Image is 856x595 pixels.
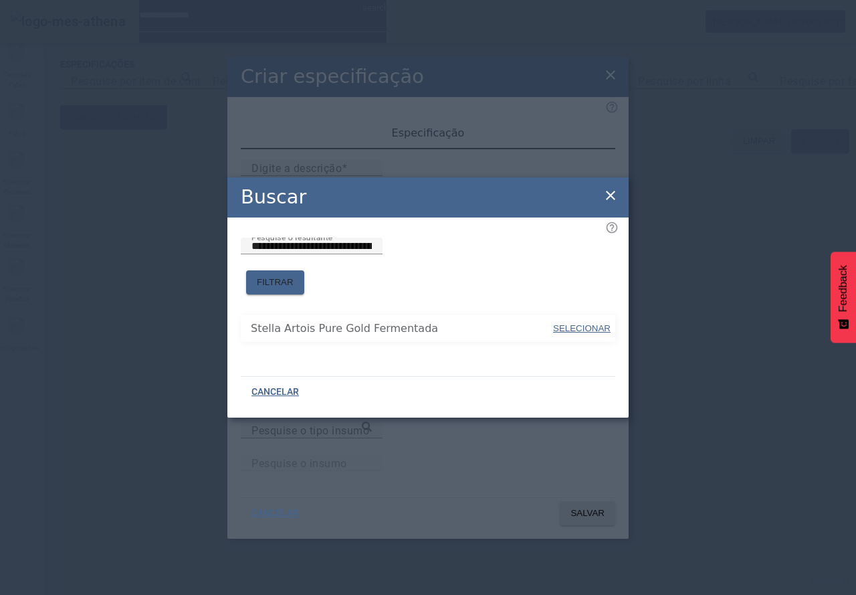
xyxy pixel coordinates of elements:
[251,232,332,242] mat-label: Pesquise o resultante
[241,501,310,525] button: CANCELAR
[560,501,615,525] button: SALVAR
[553,323,611,333] span: SELECIONAR
[241,183,306,211] h2: Buscar
[251,386,299,399] span: CANCELAR
[837,265,849,312] span: Feedback
[257,276,294,289] span: FILTRAR
[251,321,552,337] span: Stella Artois Pure Gold Fermentada
[570,507,605,520] span: SALVAR
[246,270,304,294] button: FILTRAR
[552,317,612,341] button: SELECIONAR
[241,380,310,404] button: CANCELAR
[831,252,856,343] button: Feedback - Mostrar pesquisa
[251,507,299,520] span: CANCELAR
